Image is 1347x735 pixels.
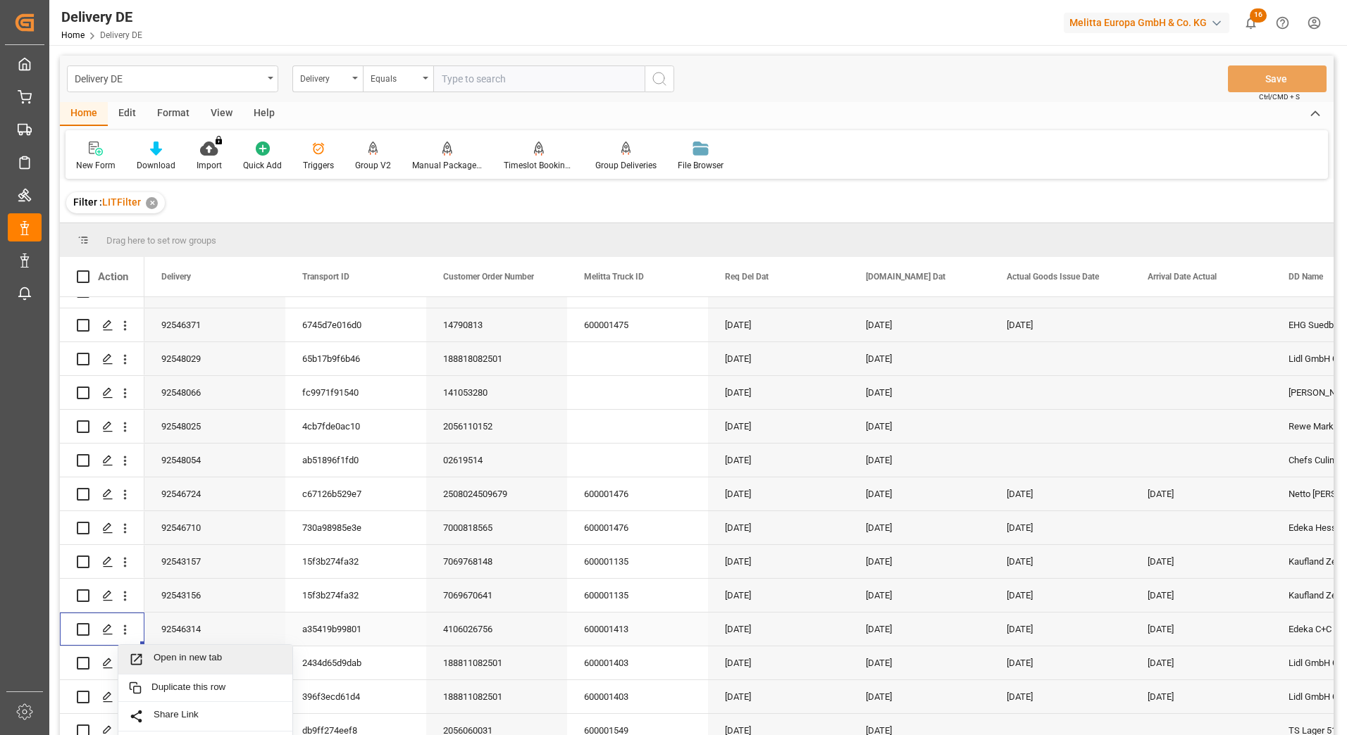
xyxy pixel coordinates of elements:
div: [DATE] [708,444,849,477]
div: 02619514 [426,444,567,477]
div: 141053280 [426,376,567,409]
div: 92546710 [144,511,285,544]
span: Actual Goods Issue Date [1007,272,1099,282]
div: Action [98,270,128,283]
div: Format [147,102,200,126]
a: Home [61,30,85,40]
span: 16 [1250,8,1267,23]
button: search button [645,65,674,92]
div: c67126b529e7 [285,477,426,510]
div: [DATE] [708,612,849,646]
div: [DATE] [990,646,1131,679]
div: a35419b99801 [285,612,426,646]
div: Equals [371,69,418,85]
div: 92548029 [144,342,285,375]
div: 188818082501 [426,342,567,375]
div: [DATE] [849,308,990,341]
div: 2508024509679 [426,477,567,510]
span: Req Del Dat [725,272,769,282]
div: Press SPACE to select this row. [60,410,144,444]
div: 92546314 [144,612,285,646]
div: 600001475 [567,308,708,341]
div: 15f3b274fa32 [285,579,426,612]
button: open menu [292,65,363,92]
div: [DATE] [990,511,1131,544]
div: Press SPACE to select this row. [60,612,144,646]
div: 92546724 [144,477,285,510]
div: [DATE] [990,680,1131,713]
div: 7069768148 [426,545,567,578]
div: 15f3b274fa32 [285,545,426,578]
button: open menu [67,65,278,92]
div: 7000818565 [426,511,567,544]
div: [DATE] [708,646,849,679]
div: Manual Package TypeDetermination [412,159,483,172]
div: 92543156 [144,579,285,612]
div: [DATE] [708,680,849,713]
button: Save [1228,65,1327,92]
div: 6745d7e016d0 [285,308,426,341]
div: 600001476 [567,511,708,544]
div: 600001135 [567,579,708,612]
div: 92548054 [144,444,285,477]
div: Melitta Europa GmbH & Co. KG [1064,13,1229,33]
div: 92543157 [144,545,285,578]
div: 4106026756 [426,612,567,646]
div: [DATE] [849,612,990,646]
div: Press SPACE to select this row. [60,545,144,579]
div: [DATE] [849,410,990,443]
div: 65b17b9f6b46 [285,342,426,375]
div: Group V2 [355,159,391,172]
div: [DATE] [990,477,1131,510]
div: 396f3ecd61d4 [285,680,426,713]
div: 4cb7fde0ac10 [285,410,426,443]
button: Melitta Europa GmbH & Co. KG [1064,9,1235,36]
div: 92548025 [144,410,285,443]
div: [DATE] [708,511,849,544]
span: [DOMAIN_NAME] Dat [866,272,945,282]
input: Type to search [433,65,645,92]
div: [DATE] [990,579,1131,612]
div: [DATE] [990,612,1131,646]
div: 600001476 [567,477,708,510]
div: [DATE] [1131,646,1272,679]
div: 600001403 [567,646,708,679]
div: [DATE] [849,579,990,612]
div: [DATE] [708,579,849,612]
div: [DATE] [1131,579,1272,612]
div: [DATE] [708,545,849,578]
div: 600001135 [567,545,708,578]
div: Press SPACE to select this row. [60,646,144,680]
div: Download [137,159,175,172]
div: Press SPACE to select this row. [60,376,144,410]
div: [DATE] [708,410,849,443]
span: Delivery [161,272,191,282]
span: LITFilter [102,196,141,208]
div: 188811082501 [426,680,567,713]
div: Home [60,102,108,126]
button: open menu [363,65,433,92]
div: 600001403 [567,680,708,713]
div: Group Deliveries [595,159,657,172]
div: [DATE] [849,680,990,713]
div: Help [243,102,285,126]
span: Filter : [73,196,102,208]
div: Timeslot Booking Report [504,159,574,172]
div: [DATE] [849,376,990,409]
div: [DATE] [708,342,849,375]
div: Edit [108,102,147,126]
button: Help Center [1267,7,1298,39]
div: [DATE] [708,376,849,409]
span: Transport ID [302,272,349,282]
div: [DATE] [1131,612,1272,646]
div: File Browser [678,159,724,172]
div: [DATE] [849,646,990,679]
div: 2434d65d9dab [285,646,426,679]
div: [DATE] [1131,545,1272,578]
div: Press SPACE to select this row. [60,477,144,511]
span: Drag here to set row groups [106,235,216,246]
div: [DATE] [990,308,1131,341]
div: 14790813 [426,308,567,341]
div: 7069670641 [426,579,567,612]
div: Press SPACE to select this row. [60,511,144,545]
